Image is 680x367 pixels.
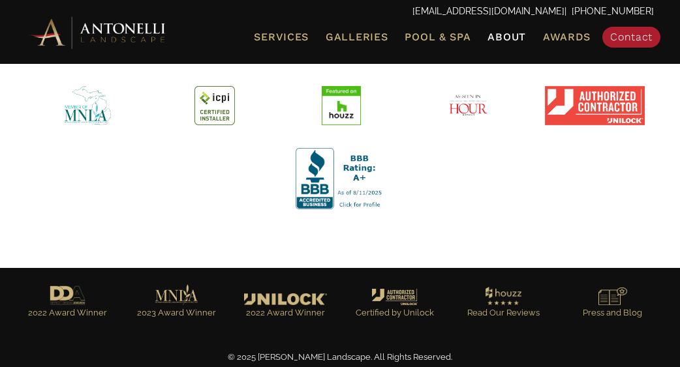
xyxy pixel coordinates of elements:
[448,86,487,125] img: Hour
[571,284,654,327] a: Go to https://antonellilandscape.com/press-media/
[26,14,170,50] img: Antonelli Horizontal Logo
[538,29,596,46] a: Awards
[405,31,471,43] span: Pool & Spa
[543,31,591,43] span: Awards
[326,31,388,43] span: Galleries
[487,32,526,42] span: About
[286,86,396,125] a: Houzz
[399,29,476,46] a: Pool & Spa
[244,290,327,327] a: Go to https://antonellilandscape.com/featured-projects/the-white-house/
[65,86,112,125] img: MNLA
[540,86,650,125] a: Unilock
[462,284,545,328] a: Go to https://www.houzz.com/professionals/landscape-architects-and-landscape-designers/antonelli-...
[194,86,235,125] img: ICPI
[26,349,654,365] p: © 2025 [PERSON_NAME] Landscape. All Rights Reserved.
[26,3,654,20] p: | [PHONE_NUMBER]
[135,281,218,327] a: Go to https://antonellilandscape.com/pool-and-spa/dont-stop-believing/
[602,27,660,48] a: Contact
[482,29,531,46] a: About
[159,86,270,125] a: ICPI
[353,286,436,327] a: Go to https://antonellilandscape.com/unilock-authorized-contractor/
[249,29,314,46] a: Services
[412,6,564,16] a: [EMAIL_ADDRESS][DOMAIN_NAME]
[26,282,109,328] a: Go to https://antonellilandscape.com/pool-and-spa/executive-sweet/
[322,86,361,125] img: Houzz
[610,31,653,43] span: Contact
[545,86,645,125] img: Unilock
[413,86,523,125] a: Hour
[33,86,143,125] a: MNLA
[320,29,393,46] a: Galleries
[254,32,309,42] span: Services
[296,148,384,210] img: Antonelli Landscape, LLC BBB Business Review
